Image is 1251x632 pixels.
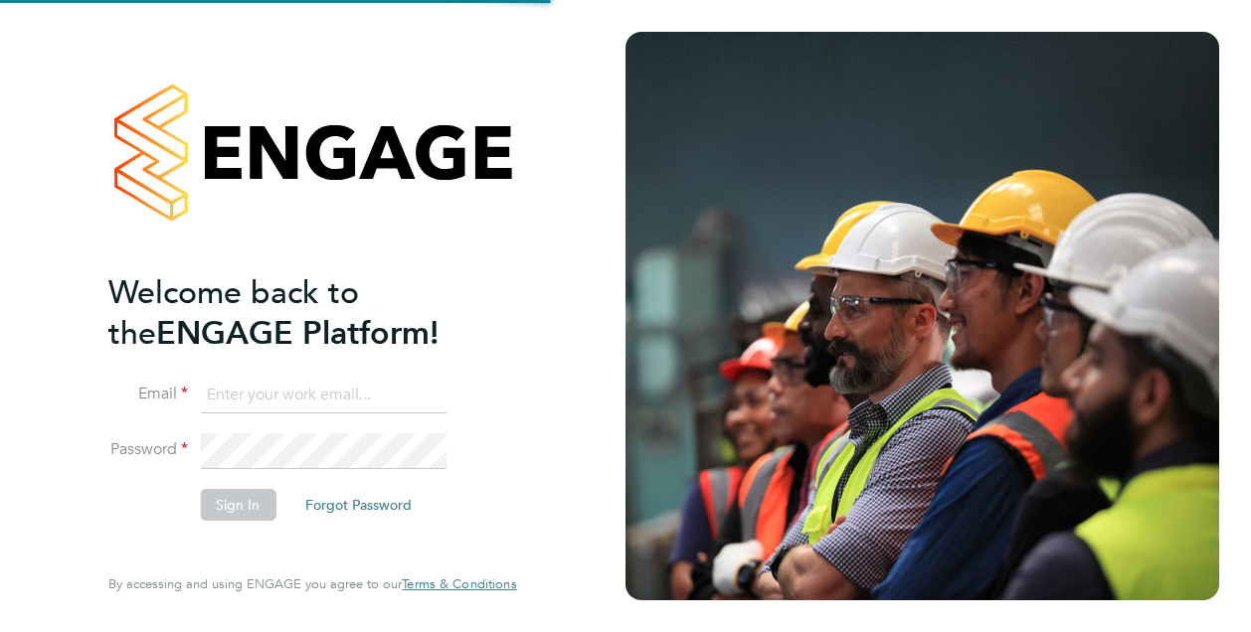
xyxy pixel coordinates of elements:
label: Email [108,384,188,404]
button: Sign In [200,489,275,521]
input: Enter your work email... [200,378,446,413]
span: Terms & Conditions [402,575,516,592]
span: By accessing and using ENGAGE you agree to our [108,575,516,592]
button: Forgot Password [289,489,428,521]
label: Password [108,439,188,460]
h2: ENGAGE Platform! [108,272,496,354]
a: Terms & Conditions [402,576,516,592]
span: Welcome back to the [108,273,359,353]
